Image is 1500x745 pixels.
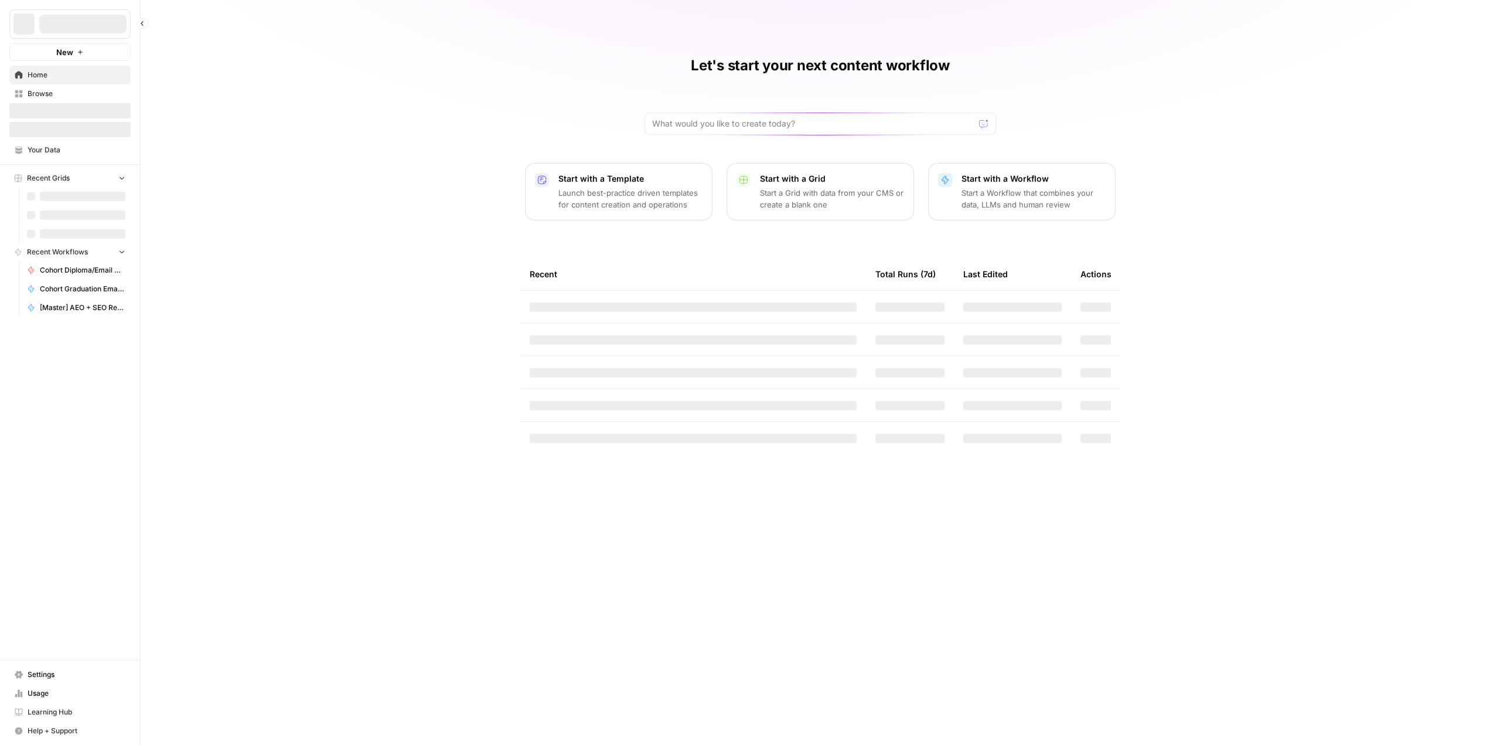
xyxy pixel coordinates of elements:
h1: Let's start your next content workflow [691,56,950,75]
span: Help + Support [28,726,125,736]
p: Start with a Template [558,173,703,185]
span: Settings [28,669,125,680]
button: Help + Support [9,722,131,740]
a: Cohort Diploma/Email Generator [22,261,131,280]
div: Actions [1080,258,1112,290]
span: Usage [28,688,125,699]
p: Start a Grid with data from your CMS or create a blank one [760,187,904,210]
span: [Master] AEO + SEO Refresh [40,302,125,313]
span: Recent Grids [27,173,70,183]
span: Cohort Graduation Email Sender v2 [40,284,125,294]
span: Browse [28,89,125,99]
span: Learning Hub [28,707,125,717]
div: Total Runs (7d) [875,258,936,290]
a: Settings [9,665,131,684]
p: Start with a Workflow [962,173,1106,185]
a: Cohort Graduation Email Sender v2 [22,280,131,298]
a: Learning Hub [9,703,131,722]
a: Browse [9,84,131,103]
p: Start with a Grid [760,173,904,185]
a: [Master] AEO + SEO Refresh [22,298,131,317]
p: Start a Workflow that combines your data, LLMs and human review [962,187,1106,210]
button: Recent Grids [9,169,131,187]
button: Start with a GridStart a Grid with data from your CMS or create a blank one [727,163,914,220]
span: Home [28,70,125,80]
div: Last Edited [963,258,1008,290]
span: New [56,46,73,58]
a: Usage [9,684,131,703]
p: Launch best-practice driven templates for content creation and operations [558,187,703,210]
button: Start with a TemplateLaunch best-practice driven templates for content creation and operations [525,163,712,220]
button: New [9,43,131,61]
button: Recent Workflows [9,243,131,261]
a: Your Data [9,141,131,159]
a: Home [9,66,131,84]
div: Recent [530,258,857,290]
span: Cohort Diploma/Email Generator [40,265,125,275]
button: Start with a WorkflowStart a Workflow that combines your data, LLMs and human review [928,163,1116,220]
span: Recent Workflows [27,247,88,257]
input: What would you like to create today? [652,118,974,130]
span: Your Data [28,145,125,155]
